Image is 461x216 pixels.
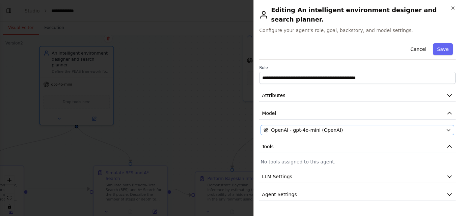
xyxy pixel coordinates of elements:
[259,188,456,201] button: Agent Settings
[406,43,430,55] button: Cancel
[262,110,276,117] span: Model
[259,89,456,102] button: Attributes
[261,158,454,165] p: No tools assigned to this agent.
[433,43,453,55] button: Save
[262,173,292,180] span: LLM Settings
[271,127,343,133] span: OpenAI - gpt-4o-mini (OpenAI)
[259,5,456,24] h2: Editing An intelligent environment designer and search planner.
[259,171,456,183] button: LLM Settings
[261,125,454,135] button: OpenAI - gpt-4o-mini (OpenAI)
[262,92,285,99] span: Attributes
[262,191,297,198] span: Agent Settings
[259,65,456,70] label: Role
[262,143,274,150] span: Tools
[259,107,456,120] button: Model
[259,27,456,34] span: Configure your agent's role, goal, backstory, and model settings.
[262,209,303,216] span: Response Format
[259,141,456,153] button: Tools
